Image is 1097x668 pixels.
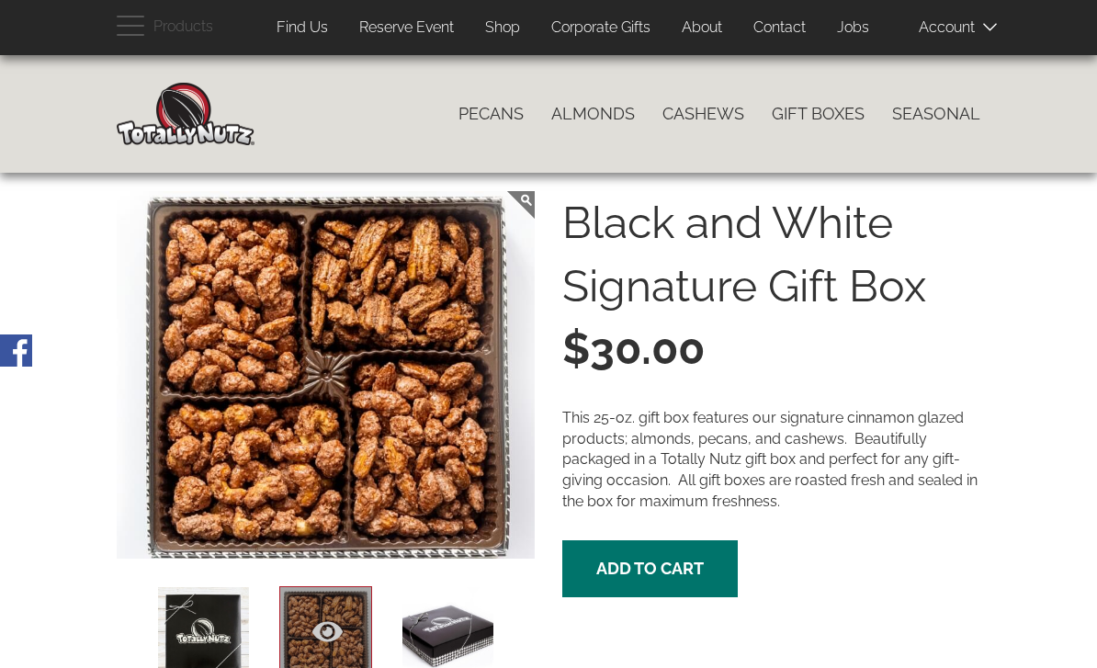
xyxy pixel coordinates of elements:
a: Almonds [537,95,649,133]
a: Seasonal [878,95,994,133]
img: Home [117,83,254,145]
a: About [668,10,736,46]
div: $30.00 [562,317,980,380]
a: Corporate Gifts [537,10,664,46]
a: Gift Boxes [758,95,878,133]
a: Reserve Event [345,10,468,46]
div: Black and White Signature Gift Box [562,191,980,317]
button: Add to cart [562,540,738,597]
a: Contact [740,10,820,46]
a: Pecans [445,95,537,133]
a: Jobs [823,10,883,46]
a: Cashews [649,95,758,133]
span: Add to cart [596,559,704,578]
span: Products [153,14,213,40]
p: This 25-oz. gift box features our signature cinnamon glazed products; almonds, pecans, and cashew... [562,408,980,513]
a: Shop [471,10,534,46]
a: Find Us [263,10,342,46]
